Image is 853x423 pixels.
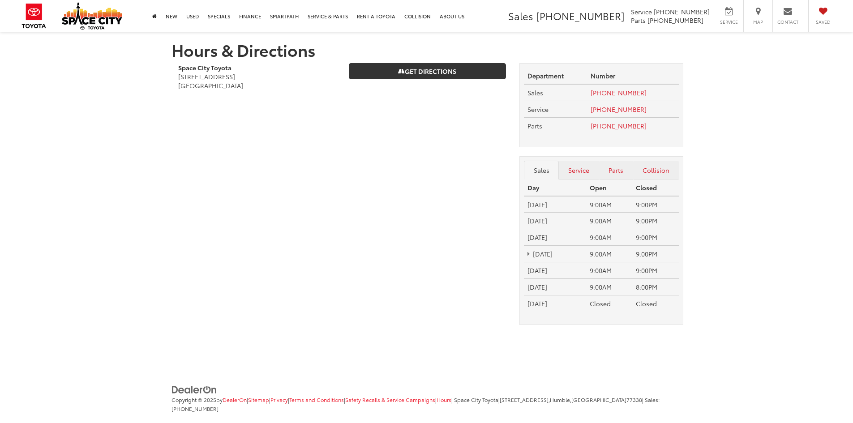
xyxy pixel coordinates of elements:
[171,405,219,412] span: [PHONE_NUMBER]
[349,63,506,79] a: Get Directions on Google Maps
[247,396,269,403] span: |
[178,72,235,81] span: [STREET_ADDRESS]
[590,183,607,192] strong: Open
[437,396,451,403] a: Hours
[632,196,679,213] td: 9:00PM
[223,396,247,403] a: DealerOn Home Page
[248,396,269,403] a: Sitemap
[591,88,647,97] a: [PHONE_NUMBER]
[524,246,586,262] td: [DATE]
[344,396,435,403] span: |
[631,7,652,16] span: Service
[270,396,288,403] a: Privacy
[587,68,679,84] th: Number
[550,396,571,403] span: Humble,
[632,229,679,246] td: 9:00PM
[591,121,647,130] a: [PHONE_NUMBER]
[171,385,217,393] a: DealerOn
[626,396,642,403] span: 77338
[632,262,679,279] td: 9:00PM
[632,279,679,295] td: 8:00PM
[586,279,633,295] td: 9:00AM
[171,396,216,403] span: Copyright © 2025
[524,229,586,246] td: [DATE]
[586,295,633,312] td: Closed
[777,19,798,25] span: Contact
[719,19,739,25] span: Service
[435,396,451,403] span: |
[813,19,833,25] span: Saved
[748,19,768,25] span: Map
[451,396,498,403] span: | Space City Toyota
[288,396,344,403] span: |
[633,161,679,179] a: Collision
[636,183,657,192] strong: Closed
[500,396,550,403] span: [STREET_ADDRESS],
[524,68,587,84] th: Department
[498,396,642,403] span: |
[171,41,682,59] h1: Hours & Directions
[178,106,506,338] iframe: Google Map
[586,213,633,229] td: 9:00AM
[536,9,625,23] span: [PHONE_NUMBER]
[527,105,549,114] span: Service
[345,396,435,403] a: Safety Recalls & Service Campaigns, Opens in a new tab
[527,88,543,97] span: Sales
[599,161,633,179] a: Parts
[527,121,542,130] span: Parts
[178,63,231,72] b: Space City Toyota
[178,81,243,90] span: [GEOGRAPHIC_DATA]
[289,396,344,403] a: Terms and Conditions
[524,161,559,179] a: Sales
[631,16,646,25] span: Parts
[632,246,679,262] td: 9:00PM
[632,295,679,312] td: Closed
[586,246,633,262] td: 9:00AM
[508,9,533,23] span: Sales
[586,262,633,279] td: 9:00AM
[586,196,633,213] td: 9:00AM
[524,213,586,229] td: [DATE]
[527,183,539,192] strong: Day
[524,196,586,213] td: [DATE]
[62,2,122,30] img: Space City Toyota
[171,385,217,395] img: DealerOn
[524,295,586,312] td: [DATE]
[591,105,647,114] a: [PHONE_NUMBER]
[632,213,679,229] td: 9:00PM
[571,396,626,403] span: [GEOGRAPHIC_DATA]
[647,16,703,25] span: [PHONE_NUMBER]
[269,396,288,403] span: |
[654,7,710,16] span: [PHONE_NUMBER]
[524,262,586,279] td: [DATE]
[559,161,599,179] a: Service
[216,396,247,403] span: by
[524,279,586,295] td: [DATE]
[586,229,633,246] td: 9:00AM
